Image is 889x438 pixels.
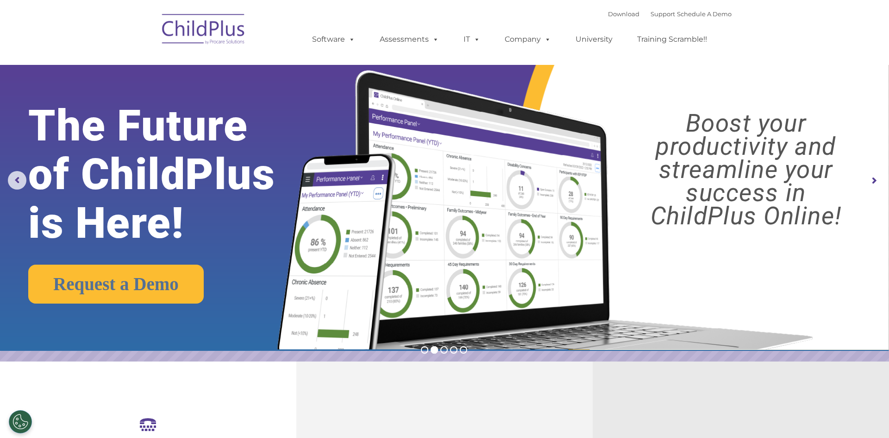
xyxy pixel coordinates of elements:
a: Company [495,30,560,49]
span: Phone number [129,99,168,106]
a: Support [651,10,675,18]
a: Download [608,10,639,18]
a: Software [303,30,364,49]
a: Training Scramble!! [628,30,716,49]
a: Assessments [370,30,448,49]
a: Request a Demo [28,265,204,304]
a: IT [454,30,489,49]
rs-layer: Boost your productivity and streamline your success in ChildPlus Online! [614,112,878,228]
img: ChildPlus by Procare Solutions [157,7,250,54]
a: University [566,30,622,49]
span: Last name [129,61,157,68]
a: Schedule A Demo [677,10,732,18]
button: Cookies Settings [9,410,32,433]
rs-layer: The Future of ChildPlus is Here! [28,102,312,248]
font: | [608,10,732,18]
